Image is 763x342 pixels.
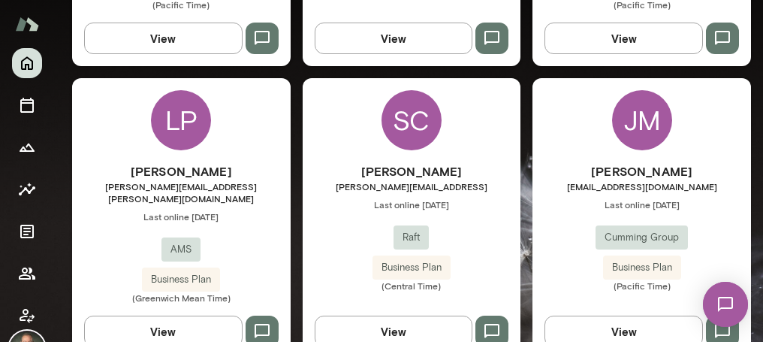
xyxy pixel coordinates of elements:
span: Last online [DATE] [72,210,291,222]
span: Business Plan [142,272,220,287]
span: Last online [DATE] [303,198,521,210]
button: View [315,23,473,54]
span: [PERSON_NAME][EMAIL_ADDRESS][PERSON_NAME][DOMAIN_NAME] [72,180,291,204]
span: Cumming Group [596,230,688,245]
button: View [84,23,243,54]
h6: [PERSON_NAME] [72,162,291,180]
h6: [PERSON_NAME] [303,162,521,180]
span: (Central Time) [303,280,521,292]
button: Members [12,259,42,289]
div: JM [612,90,672,150]
button: Sessions [12,90,42,120]
span: (Pacific Time) [532,280,751,292]
span: [PERSON_NAME][EMAIL_ADDRESS] [303,180,521,192]
div: LP [151,90,211,150]
span: Raft [394,230,429,245]
button: Growth Plan [12,132,42,162]
h6: [PERSON_NAME] [532,162,751,180]
button: Insights [12,174,42,204]
button: View [544,23,703,54]
span: AMS [161,242,201,257]
img: Mento [15,10,39,38]
span: [EMAIL_ADDRESS][DOMAIN_NAME] [532,180,751,192]
button: Home [12,48,42,78]
button: Documents [12,216,42,247]
span: Business Plan [372,260,451,275]
span: Last online [DATE] [532,198,751,210]
button: Client app [12,301,42,331]
span: (Greenwich Mean Time) [72,292,291,304]
span: Business Plan [603,260,681,275]
div: SC [381,90,442,150]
